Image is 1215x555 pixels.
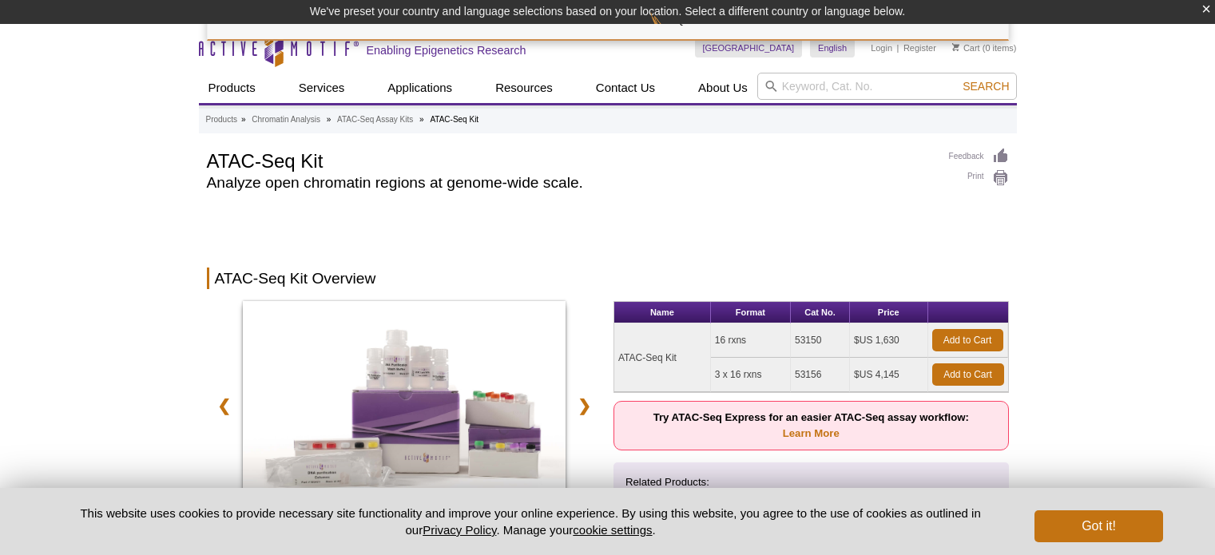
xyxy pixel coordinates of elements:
input: Keyword, Cat. No. [757,73,1017,100]
a: ATAC-Seq Assay Kits [337,113,413,127]
td: 3 x 16 rxns [711,358,791,392]
td: $US 1,630 [850,323,927,358]
img: ATAC-Seq Kit [243,301,566,517]
button: Search [958,79,1014,93]
h2: Analyze open chromatin regions at genome-wide scale. [207,176,933,190]
th: Cat No. [791,302,850,323]
a: Add to Cart [932,329,1003,351]
a: Contact Us [586,73,665,103]
p: Related Products: [625,474,997,490]
a: Add to Cart [932,363,1004,386]
li: | [897,38,899,57]
a: Register [903,42,936,54]
td: 53150 [791,323,850,358]
th: Price [850,302,927,323]
a: About Us [689,73,757,103]
th: Format [711,302,791,323]
a: Services [289,73,355,103]
th: Name [614,302,711,323]
img: Change Here [650,12,693,50]
td: 53156 [791,358,850,392]
a: ❮ [207,387,241,424]
button: cookie settings [573,523,652,537]
a: ATAC-Seq Kit [243,301,566,521]
span: Search [963,80,1009,93]
li: » [241,115,246,124]
li: ATAC-Seq Kit [430,115,478,124]
a: Print [949,169,1009,187]
td: ATAC-Seq Kit [614,323,711,392]
td: $US 4,145 [850,358,927,392]
a: English [810,38,855,57]
li: » [419,115,424,124]
a: Products [199,73,265,103]
a: Learn More [783,427,840,439]
button: Got it! [1034,510,1162,542]
li: (0 items) [952,38,1017,57]
a: Privacy Policy [423,523,496,537]
a: Products [206,113,237,127]
a: Resources [486,73,562,103]
a: Applications [378,73,462,103]
a: Feedback [949,148,1009,165]
h1: ATAC-Seq Kit [207,148,933,172]
h2: Enabling Epigenetics Research [367,43,526,57]
a: ❯ [567,387,602,424]
li: » [327,115,332,124]
a: Login [871,42,892,54]
a: Chromatin Analysis [252,113,320,127]
h2: ATAC-Seq Kit Overview [207,268,1009,289]
strong: Try ATAC-Seq Express for an easier ATAC-Seq assay workflow: [653,411,969,439]
td: 16 rxns [711,323,791,358]
a: Cart [952,42,980,54]
img: Your Cart [952,43,959,51]
p: This website uses cookies to provide necessary site functionality and improve your online experie... [53,505,1009,538]
a: [GEOGRAPHIC_DATA] [695,38,803,57]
